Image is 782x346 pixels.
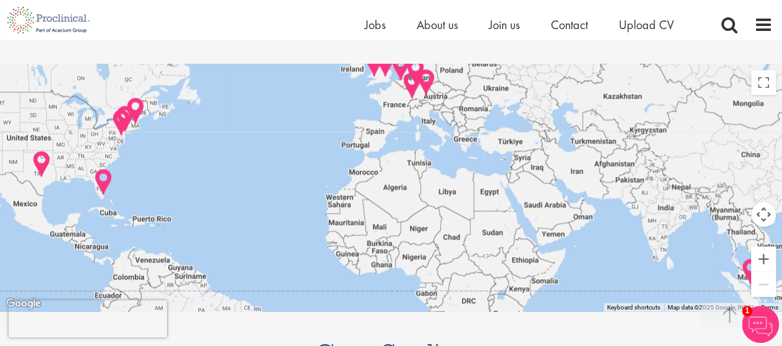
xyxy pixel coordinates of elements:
a: Contact [551,17,588,33]
a: About us [417,17,458,33]
span: 1 [742,306,752,316]
button: Zoom in [751,246,776,271]
a: Jobs [365,17,386,33]
img: Chatbot [742,306,779,343]
button: Keyboard shortcuts [607,303,660,311]
a: Join us [489,17,520,33]
button: Zoom out [751,272,776,296]
button: Toggle fullscreen view [751,70,776,95]
button: Map camera controls [751,202,776,227]
a: Open this area in Google Maps (opens a new window) [3,295,44,311]
a: Terms [761,303,778,310]
span: Map data ©2025 Google, INEGI [668,303,754,310]
img: Google [3,295,44,311]
a: Upload CV [619,17,674,33]
iframe: reCAPTCHA [9,300,167,337]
